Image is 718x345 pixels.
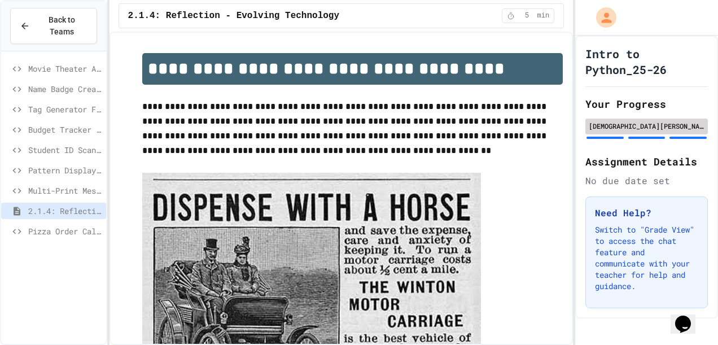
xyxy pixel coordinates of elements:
[128,9,339,23] span: 2.1.4: Reflection - Evolving Technology
[671,300,707,334] iframe: chat widget
[537,11,550,20] span: min
[28,124,102,136] span: Budget Tracker Fix
[584,5,619,30] div: My Account
[28,103,102,115] span: Tag Generator Fix
[595,206,698,220] h3: Need Help?
[28,144,102,156] span: Student ID Scanner
[28,225,102,237] span: Pizza Order Calculator
[10,8,97,44] button: Back to Teams
[37,14,87,38] span: Back to Teams
[28,164,102,176] span: Pattern Display Challenge
[518,11,536,20] span: 5
[28,205,102,217] span: 2.1.4: Reflection - Evolving Technology
[585,154,708,169] h2: Assignment Details
[28,185,102,196] span: Multi-Print Message
[595,224,698,292] p: Switch to "Grade View" to access the chat feature and communicate with your teacher for help and ...
[585,174,708,187] div: No due date set
[28,83,102,95] span: Name Badge Creator
[585,46,708,77] h1: Intro to Python_25-26
[589,121,704,131] div: [DEMOGRAPHIC_DATA][PERSON_NAME]
[28,63,102,75] span: Movie Theater Announcer
[585,96,708,112] h2: Your Progress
